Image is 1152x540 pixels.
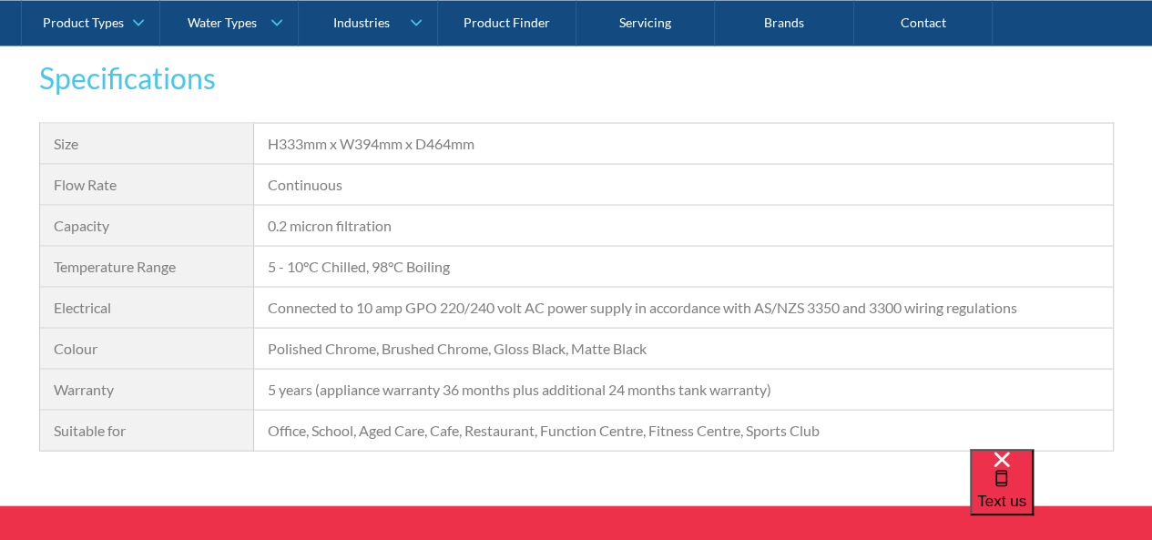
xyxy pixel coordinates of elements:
[54,338,240,360] div: Colour
[54,379,240,401] div: Warranty
[54,174,240,196] div: Flow Rate
[268,256,1098,278] div: 5 - 10°C Chilled, 98°C Boiling
[54,420,240,442] div: Suitable for
[268,133,1098,155] div: H333mm x W394mm x D464mm
[188,15,257,30] div: Water Types
[54,297,240,319] div: Electrical
[268,174,1098,196] div: Continuous
[268,420,1098,442] div: Office, School, Aged Care, Cafe, Restaurant, Function Centre, Fitness Centre, Sports Club
[268,338,1098,360] div: Polished Chrome, Brushed Chrome, Gloss Black, Matte Black
[970,449,1152,540] iframe: podium webchat widget bubble
[268,297,1098,319] div: Connected to 10 amp GPO 220/240 volt AC power supply in accordance with AS/NZS 3350 and 3300 wiri...
[54,215,240,237] div: Capacity
[54,256,240,278] div: Temperature Range
[39,56,1114,100] h3: Specifications
[43,15,124,30] div: Product Types
[332,15,389,30] div: Industries
[54,133,240,155] div: Size
[268,215,1098,237] div: 0.2 micron filtration
[268,379,1098,401] div: 5 years (appliance warranty 36 months plus additional 24 months tank warranty)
